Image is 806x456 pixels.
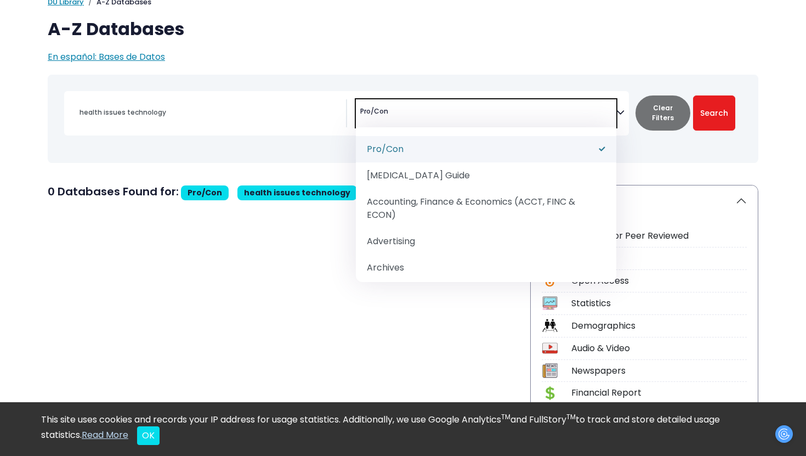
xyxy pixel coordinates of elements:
[73,104,346,120] input: Search database by title or keyword
[571,319,747,333] div: Demographics
[542,341,557,356] img: Icon Audio & Video
[571,386,747,399] div: Financial Report
[48,19,758,40] h1: A-Z Databases
[48,50,165,63] a: En español: Bases de Datos
[356,255,616,281] li: Archives
[48,184,179,199] span: 0 Databases Found for:
[571,364,747,378] div: Newspapers
[571,342,747,355] div: Audio & Video
[181,185,229,200] span: Pro/Con
[566,412,576,421] sup: TM
[693,95,735,131] button: Submit for Search Results
[48,75,758,163] nav: Search filters
[356,136,616,162] li: Pro/Con
[390,109,395,117] textarea: Search
[571,252,747,265] div: e-Book
[542,296,557,311] img: Icon Statistics
[244,187,350,198] span: health issues technology
[542,386,557,401] img: Icon Financial Report
[360,106,388,116] span: Pro/Con
[356,106,388,116] li: Pro/Con
[501,412,510,421] sup: TM
[356,228,616,255] li: Advertising
[137,426,160,445] button: Close
[571,274,747,288] div: Open Access
[356,162,616,189] li: [MEDICAL_DATA] Guide
[542,318,557,333] img: Icon Demographics
[82,429,128,441] a: Read More
[356,189,616,228] li: Accounting, Finance & Economics (ACCT, FINC & ECON)
[531,185,758,216] button: Icon Legend
[571,297,747,310] div: Statistics
[571,229,747,243] div: Scholarly or Peer Reviewed
[542,363,557,378] img: Icon Newspapers
[41,413,765,445] div: This site uses cookies and records your IP address for usage statistics. Additionally, we use Goo...
[635,95,690,131] button: Clear Filters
